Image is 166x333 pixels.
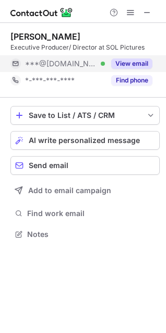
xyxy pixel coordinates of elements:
[10,6,73,19] img: ContactOut v5.3.10
[10,156,160,175] button: Send email
[29,111,141,120] div: Save to List / ATS / CRM
[25,59,97,68] span: ***@[DOMAIN_NAME]
[111,75,152,86] button: Reveal Button
[28,186,111,195] span: Add to email campaign
[10,227,160,242] button: Notes
[111,58,152,69] button: Reveal Button
[10,206,160,221] button: Find work email
[10,181,160,200] button: Add to email campaign
[27,209,156,218] span: Find work email
[29,161,68,170] span: Send email
[10,31,80,42] div: [PERSON_NAME]
[10,43,160,52] div: Executive Producer/ Director at SOL Pictures
[10,106,160,125] button: save-profile-one-click
[27,230,156,239] span: Notes
[10,131,160,150] button: AI write personalized message
[29,136,140,145] span: AI write personalized message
